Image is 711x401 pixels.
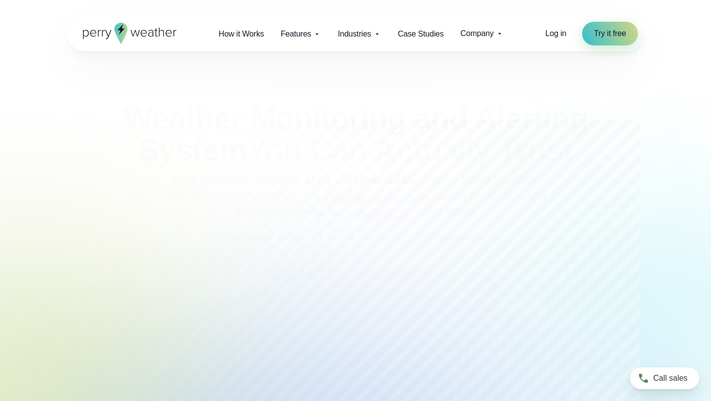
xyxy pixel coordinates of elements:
[653,372,687,384] span: Call sales
[219,28,264,40] span: How it Works
[210,24,273,44] a: How it Works
[630,367,699,389] a: Call sales
[390,24,452,44] a: Case Studies
[398,28,444,40] span: Case Studies
[461,28,494,40] span: Company
[582,22,638,45] a: Try it free
[546,28,566,40] a: Log in
[546,29,566,38] span: Log in
[594,28,626,40] span: Try it free
[338,28,371,40] span: Industries
[281,28,312,40] span: Features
